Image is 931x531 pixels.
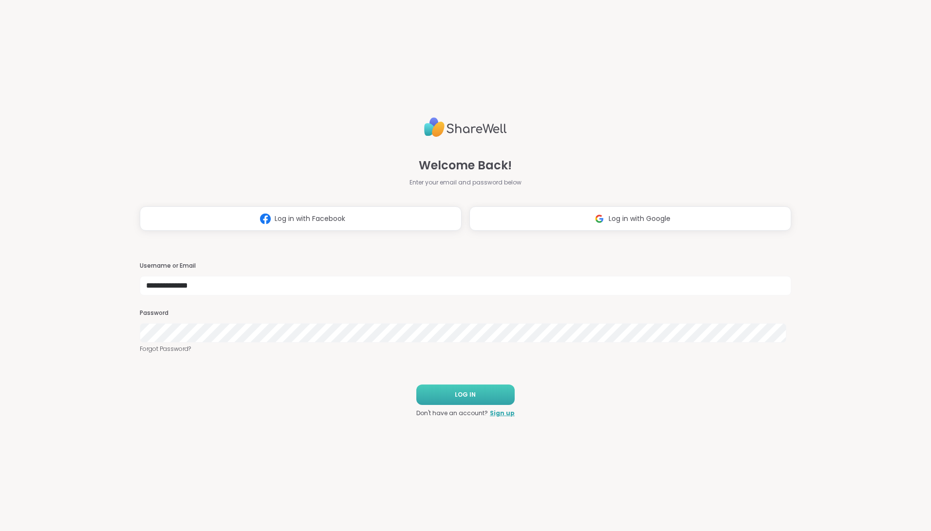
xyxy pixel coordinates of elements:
button: Log in with Google [469,206,791,231]
a: Sign up [490,409,515,418]
span: Welcome Back! [419,157,512,174]
span: Don't have an account? [416,409,488,418]
button: Log in with Facebook [140,206,462,231]
span: Log in with Google [609,214,670,224]
span: Log in with Facebook [275,214,345,224]
span: LOG IN [455,390,476,399]
span: Enter your email and password below [410,178,521,187]
button: LOG IN [416,385,515,405]
a: Forgot Password? [140,345,791,353]
h3: Password [140,309,791,317]
img: ShareWell Logo [424,113,507,141]
img: ShareWell Logomark [256,210,275,228]
img: ShareWell Logomark [590,210,609,228]
h3: Username or Email [140,262,791,270]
